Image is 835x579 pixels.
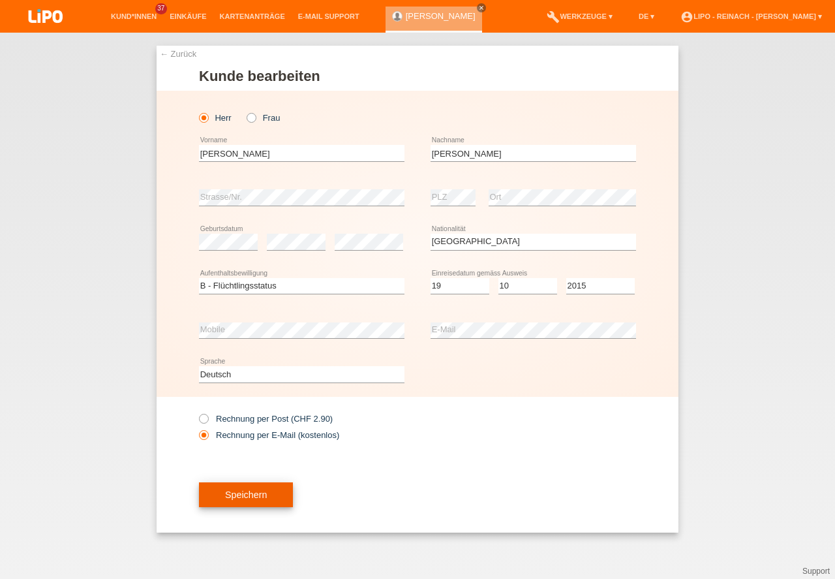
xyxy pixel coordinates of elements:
a: close [477,3,486,12]
label: Rechnung per Post (CHF 2.90) [199,414,333,424]
a: Kund*innen [104,12,163,20]
a: [PERSON_NAME] [406,11,476,21]
input: Rechnung per Post (CHF 2.90) [199,414,207,430]
a: LIPO pay [13,27,78,37]
i: account_circle [680,10,693,23]
i: close [478,5,485,11]
a: buildWerkzeuge ▾ [540,12,619,20]
h1: Kunde bearbeiten [199,68,636,84]
label: Herr [199,113,232,123]
span: Speichern [225,490,267,500]
label: Frau [247,113,280,123]
a: ← Zurück [160,49,196,59]
button: Speichern [199,482,293,507]
span: 37 [155,3,167,14]
a: account_circleLIPO - Reinach - [PERSON_NAME] ▾ [674,12,828,20]
a: Support [802,567,830,576]
label: Rechnung per E-Mail (kostenlos) [199,430,339,440]
a: Kartenanträge [213,12,292,20]
i: build [547,10,560,23]
input: Rechnung per E-Mail (kostenlos) [199,430,207,446]
a: DE ▾ [632,12,661,20]
a: E-Mail Support [292,12,366,20]
input: Herr [199,113,207,121]
a: Einkäufe [163,12,213,20]
input: Frau [247,113,255,121]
